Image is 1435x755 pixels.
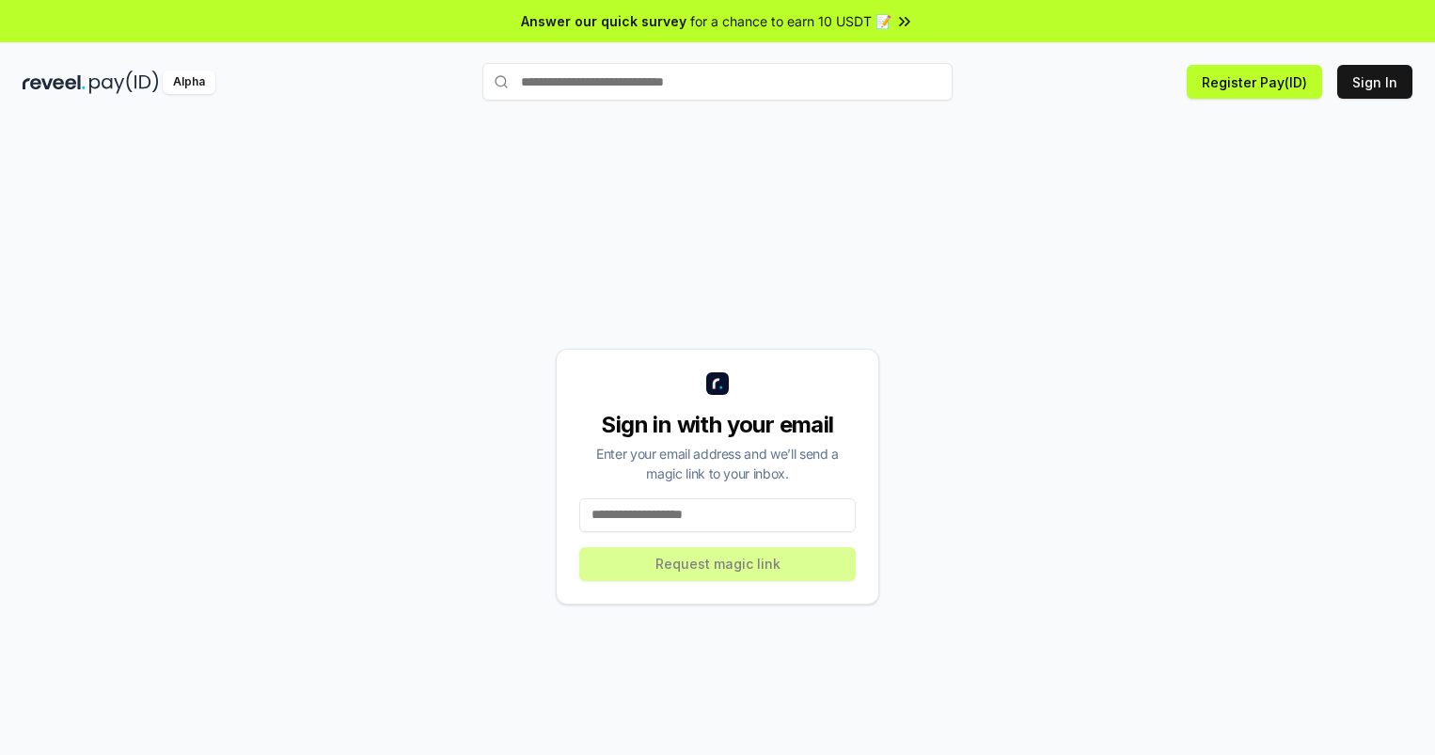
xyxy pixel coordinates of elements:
span: for a chance to earn 10 USDT 📝 [690,11,891,31]
div: Sign in with your email [579,410,856,440]
img: logo_small [706,372,729,395]
button: Sign In [1337,65,1412,99]
span: Answer our quick survey [521,11,686,31]
div: Enter your email address and we’ll send a magic link to your inbox. [579,444,856,483]
button: Register Pay(ID) [1187,65,1322,99]
div: Alpha [163,71,215,94]
img: reveel_dark [23,71,86,94]
img: pay_id [89,71,159,94]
